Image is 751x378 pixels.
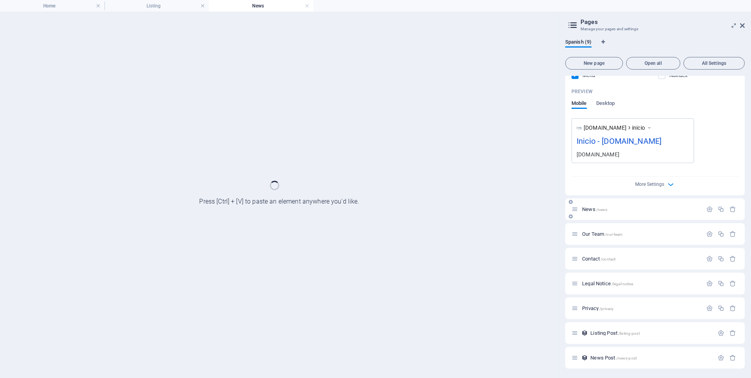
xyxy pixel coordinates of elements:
div: Preview [571,100,615,115]
div: News Post/news-post [588,355,714,360]
div: Contact/contact [580,256,702,261]
div: Settings [706,255,713,262]
h3: Manage your pages and settings [581,26,729,33]
h4: News [209,2,313,10]
div: Remove [729,231,736,237]
p: Define if you want this page to be shown in auto-generated navigation. [582,72,608,79]
div: Listing Post/listing-post [588,330,714,336]
div: Our Team/our-team [580,231,702,237]
span: Our Team [582,231,623,237]
div: [DOMAIN_NAME] [577,150,689,158]
div: This layout is used as a template for all items (e.g. a blog post) of this collection. The conten... [581,354,588,361]
img: favicon_crisp-KyDlxLtNGjLrSCplSGF6Tg-nzad2bNA4clWHVcuM3e_0Q.png [577,125,582,130]
span: Mobile [571,99,587,110]
span: /our-team [605,232,623,237]
button: All Settings [683,57,745,70]
div: Duplicate [718,305,724,312]
div: Settings [718,354,724,361]
div: Privacy/privacy [580,306,702,311]
div: Remove [729,305,736,312]
div: This layout is used as a template for all items (e.g. a blog post) of this collection. The conten... [581,330,588,336]
span: All Settings [687,61,741,66]
span: Click to open page [582,206,607,212]
span: /listing-post [618,331,640,336]
div: Legal Notice/legal-notice [580,281,702,286]
button: Open all [626,57,680,70]
span: /legal-notice [612,282,634,286]
span: New page [569,61,619,66]
button: New page [565,57,623,70]
div: Remove [729,280,736,287]
div: Remove [729,206,736,213]
span: /contact [601,257,615,261]
div: Duplicate [718,206,724,213]
span: Spanish (9) [565,37,592,48]
span: Click to open page [582,281,633,286]
div: Settings [706,231,713,237]
p: Preview of your page in search results [571,88,593,95]
h2: Pages [581,18,745,26]
span: inicio [632,124,645,132]
div: Settings [706,280,713,287]
span: Click to open page [590,355,637,361]
span: /news-post [616,356,637,360]
div: Inicio - [DOMAIN_NAME] [577,135,689,150]
div: Settings [706,206,713,213]
span: Click to open page [582,305,614,311]
span: More Settings [635,182,664,187]
span: Click to open page [582,256,615,262]
span: /privacy [599,306,614,311]
span: Open all [630,61,677,66]
div: Settings [718,330,724,336]
span: /news [596,207,608,212]
div: Remove [729,330,736,336]
div: Duplicate [718,280,724,287]
p: Instruct search engines to exclude this page from search results. [669,72,695,79]
h4: Listing [104,2,209,10]
button: More Settings [650,180,660,189]
div: Duplicate [718,231,724,237]
div: Settings [706,305,713,312]
div: News/news [580,207,702,212]
div: Duplicate [718,255,724,262]
span: Desktop [596,99,615,110]
span: Click to open page [590,330,639,336]
div: Remove [729,354,736,361]
span: [DOMAIN_NAME] [584,124,626,132]
div: Remove [729,255,736,262]
div: Language Tabs [565,39,745,54]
